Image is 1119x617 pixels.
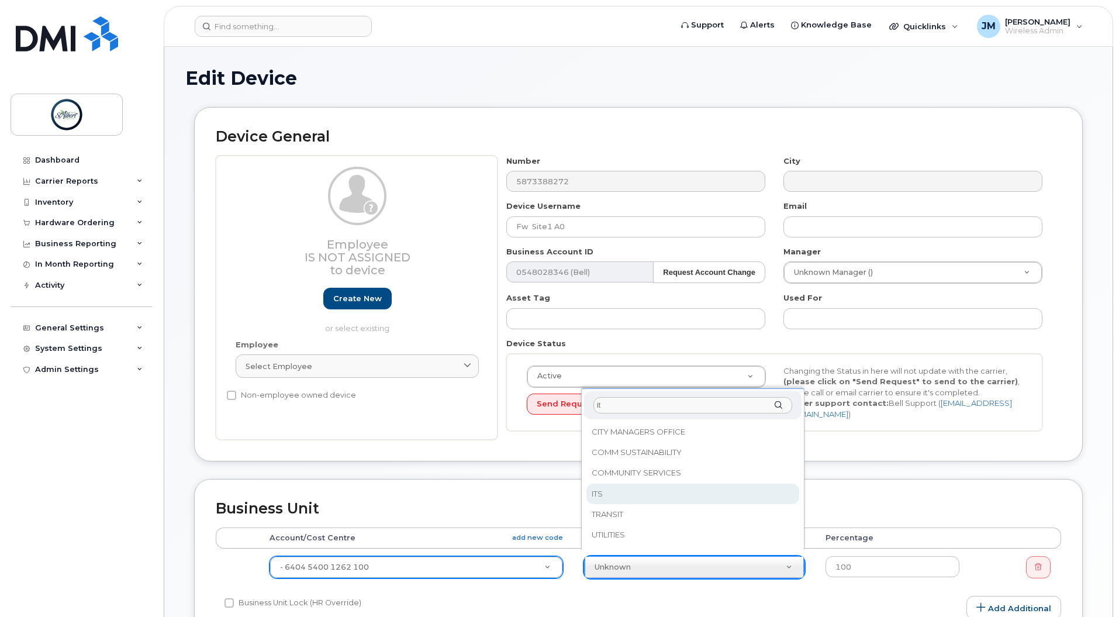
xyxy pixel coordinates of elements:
div: UTILITIES [588,526,798,544]
div: ITS [588,485,798,503]
div: COMM SUSTAINABILITY [588,444,798,462]
div: CITY MANAGERS OFFICE [588,423,798,441]
div: COMMUNITY SERVICES [588,464,798,482]
div: TRANSIT [588,505,798,523]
